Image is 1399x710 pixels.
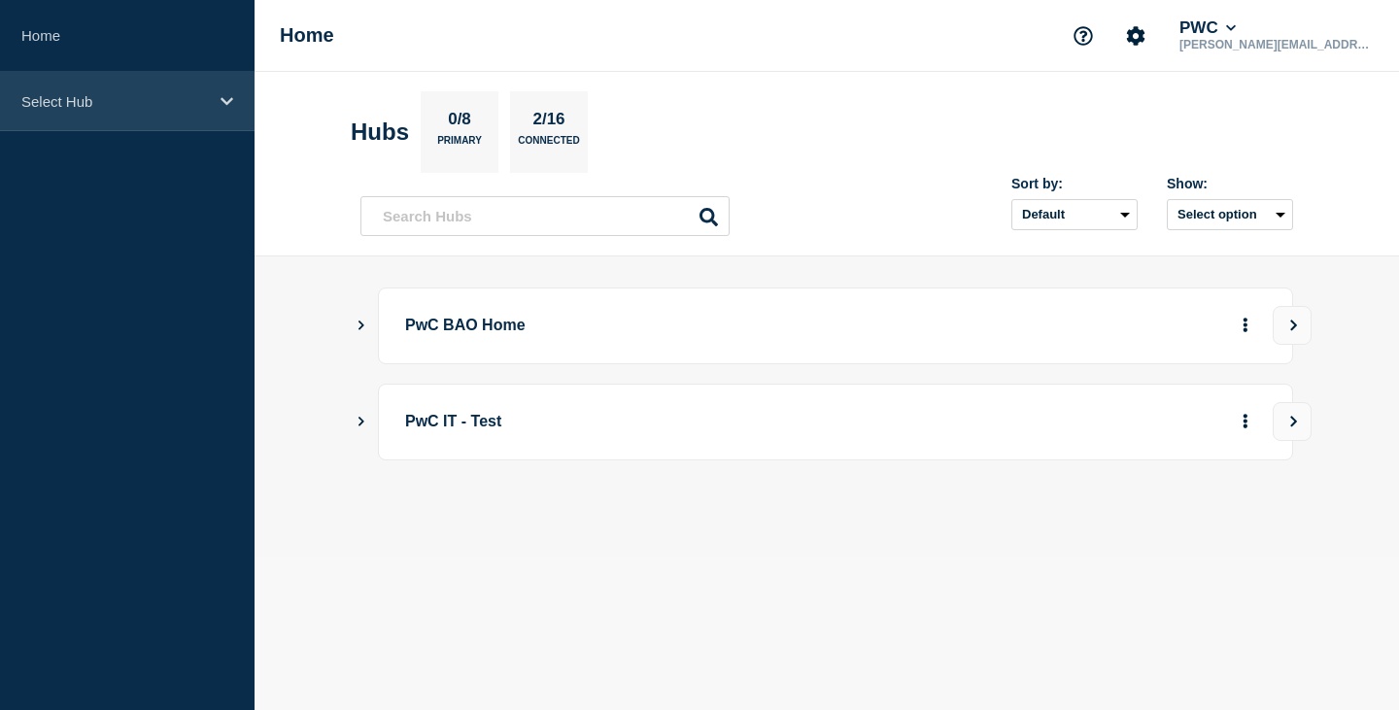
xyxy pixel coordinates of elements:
button: View [1273,306,1312,345]
p: [PERSON_NAME][EMAIL_ADDRESS][PERSON_NAME][DOMAIN_NAME] [1176,38,1378,51]
button: Show Connected Hubs [357,319,366,333]
button: Account settings [1115,16,1156,56]
p: Select Hub [21,93,208,110]
button: PWC [1176,18,1240,38]
p: 0/8 [441,110,479,135]
button: View [1273,402,1312,441]
p: Connected [518,135,579,155]
h1: Home [280,24,334,47]
button: Select option [1167,199,1293,230]
p: Primary [437,135,482,155]
select: Sort by [1011,199,1138,230]
button: More actions [1233,308,1258,344]
button: Support [1063,16,1104,56]
p: PwC IT - Test [405,404,942,440]
button: Show Connected Hubs [357,415,366,429]
input: Search Hubs [360,196,730,236]
p: PwC BAO Home [405,308,942,344]
div: Show: [1167,176,1293,191]
div: Sort by: [1011,176,1138,191]
p: 2/16 [526,110,572,135]
h2: Hubs [351,118,409,146]
button: More actions [1233,404,1258,440]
